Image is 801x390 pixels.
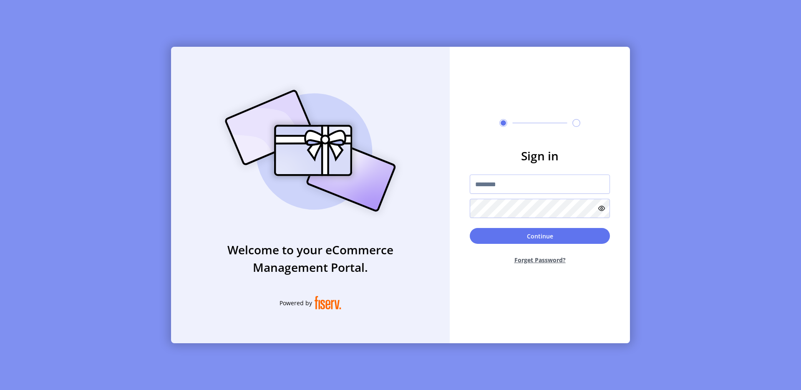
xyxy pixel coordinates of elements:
[470,249,610,271] button: Forget Password?
[212,81,408,221] img: card_Illustration.svg
[470,228,610,244] button: Continue
[280,299,312,307] span: Powered by
[470,147,610,165] h3: Sign in
[171,241,450,276] h3: Welcome to your eCommerce Management Portal.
